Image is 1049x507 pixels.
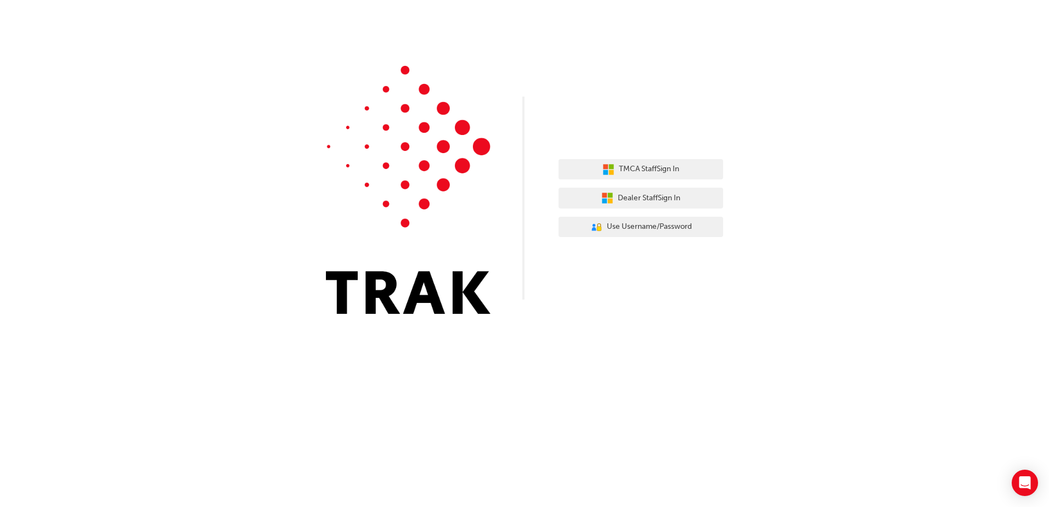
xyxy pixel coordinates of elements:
[1012,470,1038,496] div: Open Intercom Messenger
[619,163,679,176] span: TMCA Staff Sign In
[559,159,723,180] button: TMCA StaffSign In
[607,221,692,233] span: Use Username/Password
[559,217,723,238] button: Use Username/Password
[559,188,723,209] button: Dealer StaffSign In
[326,66,490,314] img: Trak
[618,192,680,205] span: Dealer Staff Sign In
